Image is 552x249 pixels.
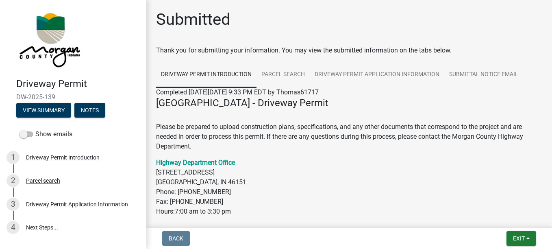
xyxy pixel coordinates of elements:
[156,158,542,216] p: [STREET_ADDRESS] [GEOGRAPHIC_DATA], IN 46151 Phone: [PHONE_NUMBER] Fax: [PHONE_NUMBER] Hours:7:00...
[16,107,71,114] wm-modal-confirm: Summary
[444,62,523,88] a: Submittal Notice Email
[7,151,20,164] div: 1
[16,93,130,101] span: DW-2025-139
[169,235,183,242] span: Back
[256,62,310,88] a: Parcel search
[16,103,71,118] button: View Summary
[156,159,235,166] a: Highway Department Office
[74,107,105,114] wm-modal-confirm: Notes
[156,10,230,29] h1: Submitted
[156,112,542,151] p: Please be prepared to upload construction plans, specifications, and any other documents that cor...
[26,201,128,207] div: Driveway Permit Application Information
[16,9,82,70] img: Morgan County, Indiana
[506,231,536,246] button: Exit
[26,178,60,183] div: Parcel search
[162,231,190,246] button: Back
[26,155,100,160] div: Driveway Permit Introduction
[74,103,105,118] button: Notes
[513,235,525,242] span: Exit
[156,88,319,96] span: Completed [DATE][DATE] 9:33 PM EDT by Thomas61717
[7,221,20,234] div: 4
[7,198,20,211] div: 3
[7,174,20,187] div: 2
[156,46,542,55] div: Thank you for submitting your information. You may view the submitted information on the tabs below.
[310,62,444,88] a: Driveway Permit Application Information
[156,97,542,109] h4: [GEOGRAPHIC_DATA] - Driveway Permit
[16,78,140,90] h4: Driveway Permit
[20,129,72,139] label: Show emails
[156,62,256,88] a: Driveway Permit Introduction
